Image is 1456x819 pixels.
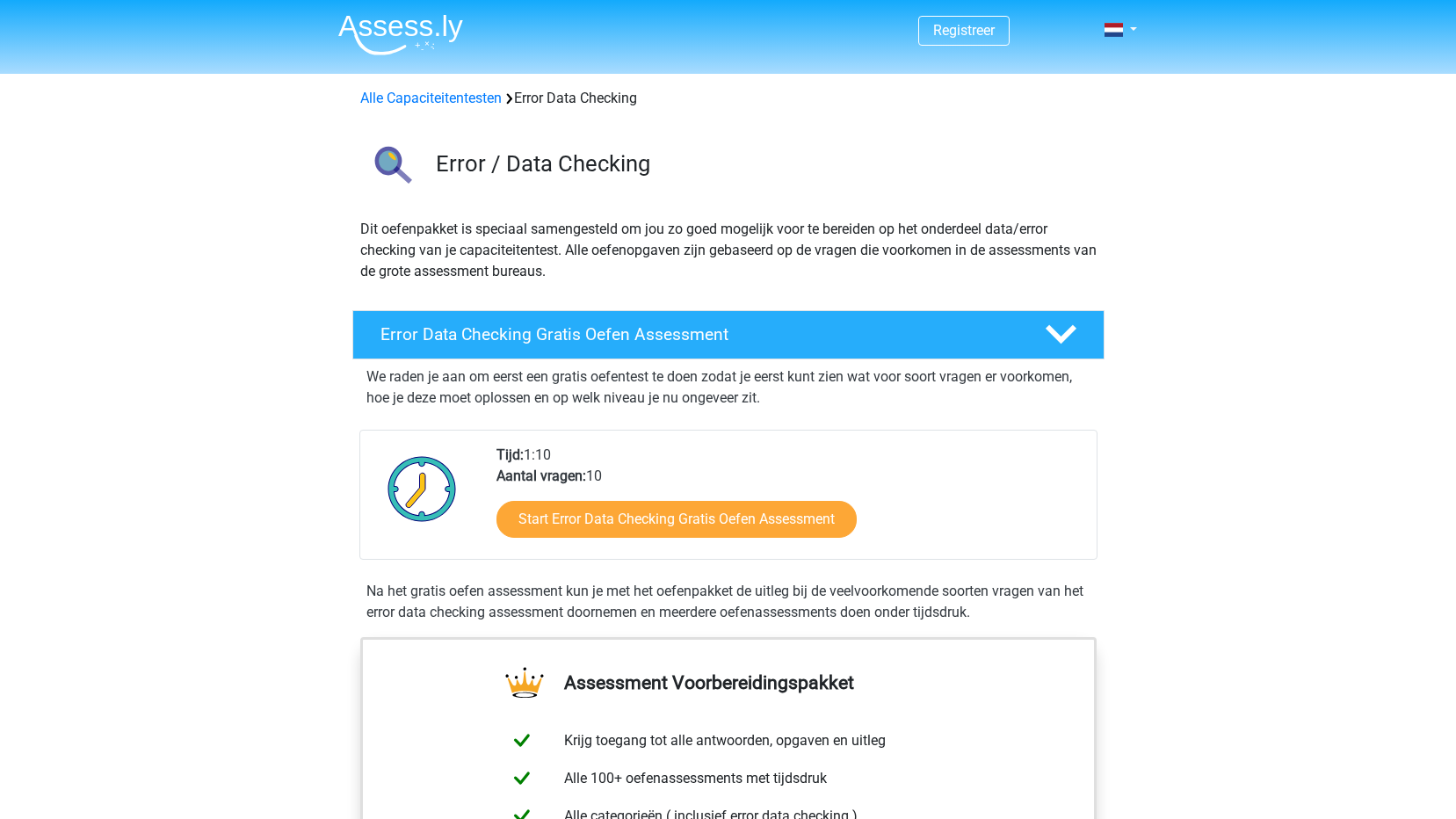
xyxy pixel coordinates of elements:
[338,14,463,55] img: Assessly
[366,366,1090,409] p: We raden je aan om eerst een gratis oefentest te doen zodat je eerst kunt zien wat voor soort vra...
[360,219,1097,282] p: Dit oefenpakket is speciaal samengesteld om jou zo goed mogelijk voor te bereiden op het onderdee...
[496,446,524,463] b: Tijd:
[378,445,467,533] img: Klok
[353,130,428,205] img: error data checking
[436,150,1090,178] h3: Error / Data Checking
[933,22,995,39] a: Registreer
[359,581,1097,623] div: Na het gratis oefen assessment kun je met het oefenpakket de uitleg bij de veelvoorkomende soorte...
[496,501,857,538] a: Start Error Data Checking Gratis Oefen Assessment
[380,324,1017,344] h4: Error Data Checking Gratis Oefen Assessment
[345,310,1112,359] a: Error Data Checking Gratis Oefen Assessment
[353,88,1104,109] div: Error Data Checking
[483,445,1096,559] div: 1:10 10
[360,90,502,106] a: Alle Capaciteitentesten
[496,467,586,484] b: Aantal vragen:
